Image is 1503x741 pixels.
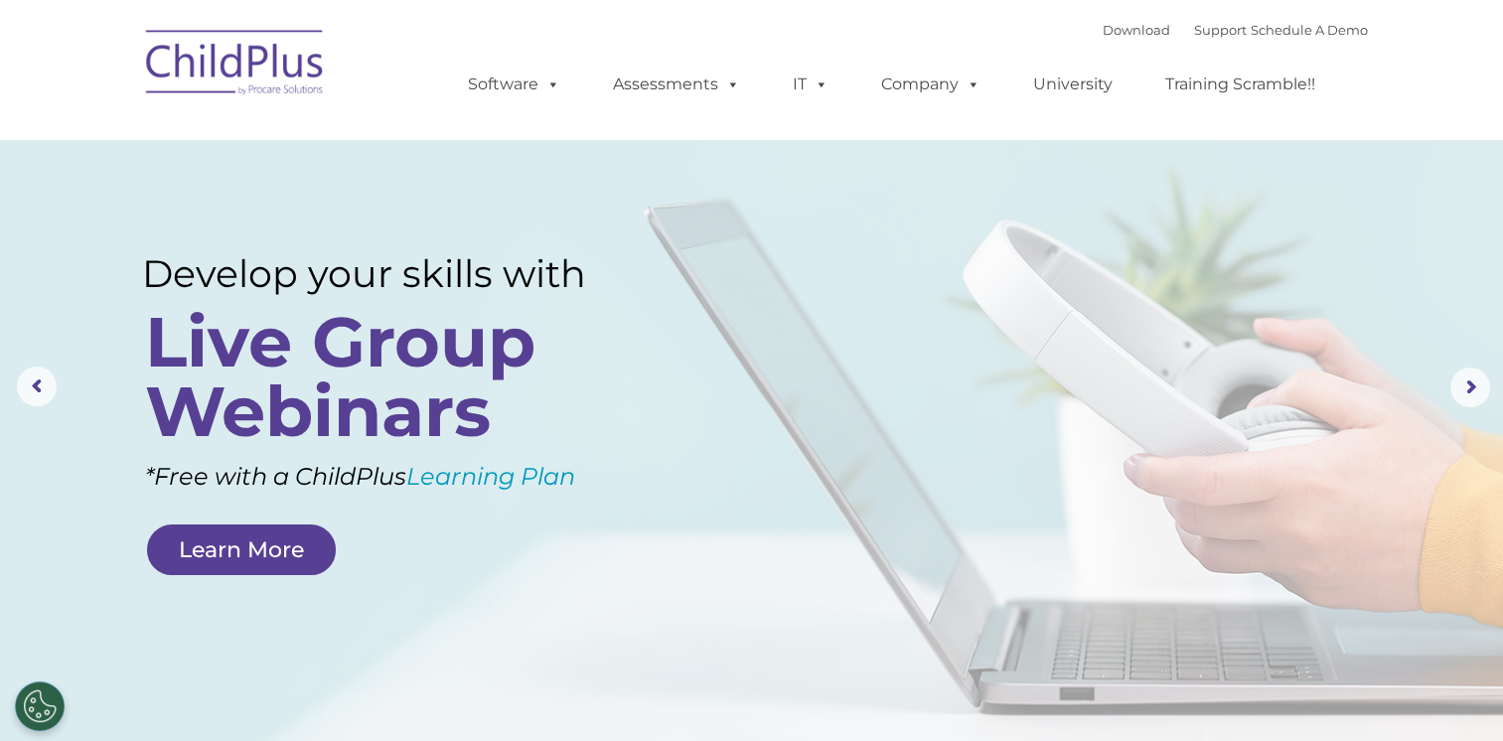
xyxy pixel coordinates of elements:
a: Learning Plan [406,462,575,491]
a: Schedule A Demo [1251,22,1368,38]
a: Training Scramble!! [1145,65,1335,104]
font: | [1103,22,1368,38]
rs-layer: Live Group Webinars [145,307,634,446]
span: Phone number [276,213,361,227]
a: University [1013,65,1132,104]
a: Download [1103,22,1170,38]
button: Cookies Settings [15,681,65,731]
span: Last name [276,131,337,146]
a: Software [448,65,580,104]
a: Learn More [147,524,336,575]
a: Assessments [593,65,760,104]
rs-layer: *Free with a ChildPlus [145,454,676,499]
a: Company [861,65,1000,104]
a: IT [773,65,848,104]
rs-layer: Develop your skills with [142,251,639,296]
a: Support [1194,22,1247,38]
img: ChildPlus by Procare Solutions [136,16,335,115]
